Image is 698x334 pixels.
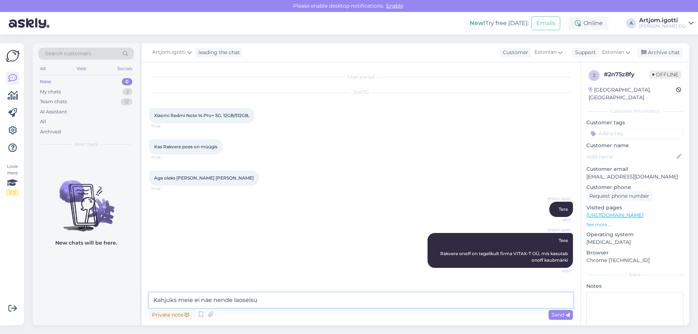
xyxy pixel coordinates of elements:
[40,78,51,85] div: New
[586,119,683,126] p: Customer tags
[559,206,568,212] span: Tere
[586,184,683,191] p: Customer phone
[586,212,643,218] a: [URL][DOMAIN_NAME]
[639,17,686,23] div: Artjom.igotti
[6,49,20,63] img: Askly Logo
[116,64,134,73] div: Socials
[33,167,140,233] img: No chats
[586,282,683,290] p: Notes
[123,88,132,96] div: 2
[154,144,217,149] span: Kas Rakvere poes on müügis
[121,98,132,105] div: 12
[151,186,178,192] span: 17:49
[6,163,19,196] div: Look Here
[151,155,178,160] span: 17:46
[75,141,98,148] span: New chats
[534,48,557,56] span: Estonian
[551,311,570,318] span: Send
[55,239,117,247] p: New chats will be here.
[639,17,694,29] a: Artjom.igotti[PERSON_NAME] OÜ
[569,17,609,30] div: Online
[586,108,683,114] div: Customer information
[154,175,254,181] span: Aga oleks [PERSON_NAME] [PERSON_NAME]
[639,23,686,29] div: [PERSON_NAME] OÜ
[6,189,19,196] div: 1 / 3
[40,88,61,96] div: My chats
[40,128,61,136] div: Archived
[149,89,573,96] div: [DATE]
[586,173,683,181] p: [EMAIL_ADDRESS][DOMAIN_NAME]
[572,49,596,56] div: Support
[586,204,683,212] p: Visited pages
[40,98,67,105] div: Team chats
[500,49,528,56] div: Customer
[543,227,571,233] span: Artjom.igotti
[40,118,46,125] div: All
[586,231,683,238] p: Operating system
[470,20,485,27] b: New!
[626,18,636,28] div: A
[586,221,683,228] p: See more ...
[470,19,529,28] div: Try free [DATE]:
[586,271,683,278] div: Extra
[586,191,652,201] div: Request phone number
[384,3,405,9] span: Enable
[40,108,67,116] div: AI Assistant
[152,48,186,56] span: Artjom.igotti
[151,124,178,129] span: 17:46
[586,249,683,257] p: Browser
[122,78,132,85] div: 0
[587,153,675,161] input: Add name
[75,64,88,73] div: Web
[543,268,571,274] span: 18:02
[531,16,560,30] button: Emails
[586,257,683,264] p: Chrome [TECHNICAL_ID]
[149,293,573,308] textarea: Kahjuks meie ei näe nende laoseisu
[649,71,681,79] span: Offline
[586,142,683,149] p: Customer name
[45,50,91,57] span: Search customers
[637,48,683,57] div: Archive chat
[602,48,624,56] span: Estonian
[196,49,240,56] div: leading the chat
[589,86,676,101] div: [GEOGRAPHIC_DATA], [GEOGRAPHIC_DATA]
[543,217,571,223] span: 18:01
[593,73,595,78] span: 2
[154,113,249,118] span: Xiaomi Redmi Note 14 Pro+ 5G, 12GB/512GB,
[149,310,192,320] div: Private note
[586,128,683,139] input: Add a tag
[586,238,683,246] p: [MEDICAL_DATA]
[39,64,47,73] div: All
[149,74,573,80] div: Chat started
[586,165,683,173] p: Customer email
[604,70,649,79] div: # 2n75z8fy
[543,196,571,201] span: Artjom.igotti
